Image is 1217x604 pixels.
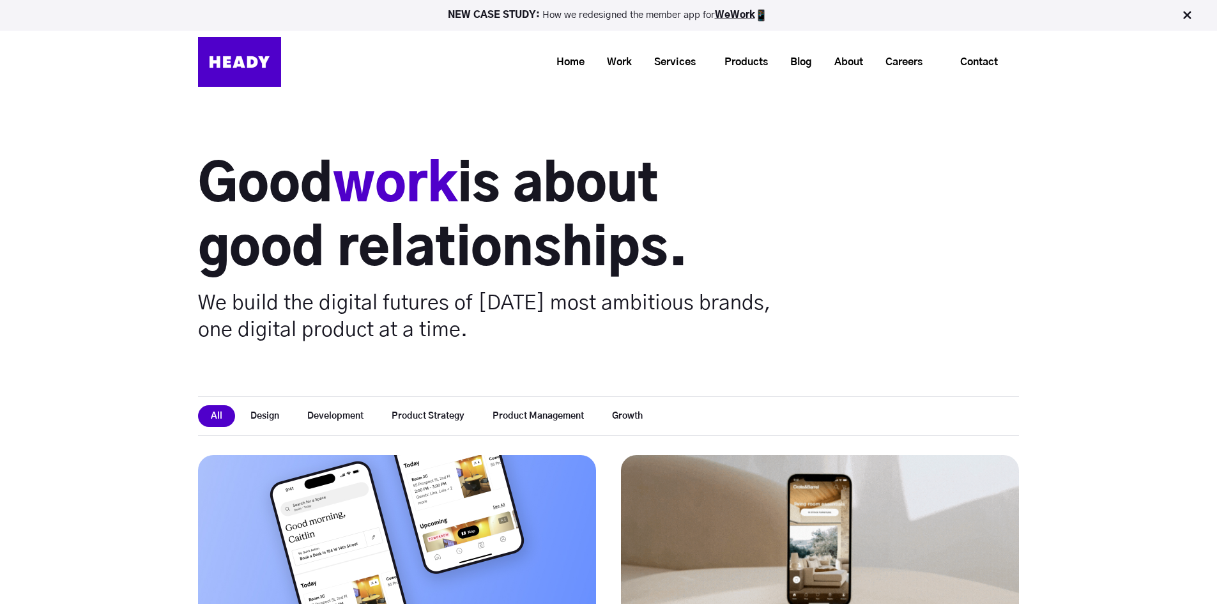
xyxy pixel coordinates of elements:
[591,50,638,74] a: Work
[755,9,768,22] img: app emoji
[540,50,591,74] a: Home
[379,405,477,427] button: Product Strategy
[708,50,774,74] a: Products
[940,47,1018,77] a: Contact
[1181,9,1193,22] img: Close Bar
[818,50,869,74] a: About
[599,405,655,427] button: Growth
[198,290,772,343] p: We build the digital futures of [DATE] most ambitious brands, one digital product at a time.
[198,405,235,427] button: All
[774,50,818,74] a: Blog
[198,37,281,87] img: Heady_Logo_Web-01 (1)
[480,405,597,427] button: Product Management
[715,10,755,20] a: WeWork
[448,10,542,20] strong: NEW CASE STUDY:
[869,50,929,74] a: Careers
[6,9,1211,22] p: How we redesigned the member app for
[294,47,1019,77] div: Navigation Menu
[295,405,376,427] button: Development
[238,405,292,427] button: Design
[333,160,457,212] span: work
[198,154,772,282] h1: Good is about good relationships.
[638,50,702,74] a: Services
